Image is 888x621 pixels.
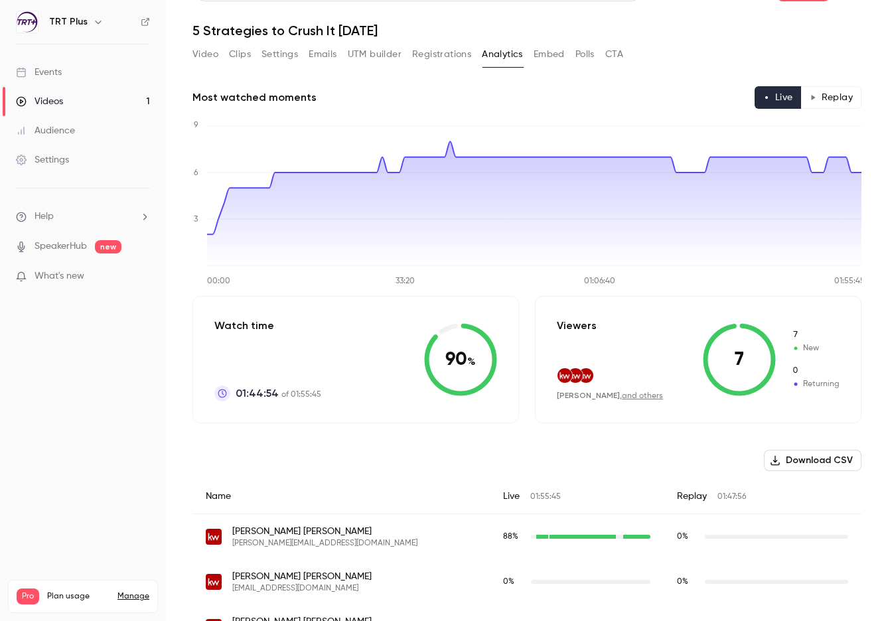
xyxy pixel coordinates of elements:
button: Analytics [482,44,523,65]
a: and others [622,392,663,400]
img: results.team [557,368,572,383]
span: New [792,342,840,354]
p: Watch time [214,318,321,334]
tspan: 01:06:40 [584,277,615,285]
span: Live watch time [503,576,524,588]
tspan: 00:00 [207,277,230,285]
button: Clips [229,44,251,65]
span: 01:44:54 [236,385,279,401]
p: of 01:55:45 [236,385,321,401]
div: Replay [664,479,861,514]
button: Video [192,44,218,65]
span: Pro [17,588,39,604]
button: CTA [605,44,623,65]
span: 0 % [677,533,688,541]
img: kw.com [579,368,593,383]
span: New [792,329,840,341]
span: Replay watch time [677,576,698,588]
div: , [557,390,663,401]
button: Polls [575,44,595,65]
span: 01:55:45 [530,493,561,501]
div: Settings [16,153,69,167]
a: SpeakerHub [35,240,87,253]
span: 88 % [503,533,518,541]
span: Plan usage [47,591,110,602]
img: kw.com [206,574,222,590]
h1: 5 Strategies to Crush It [DATE] [192,23,861,38]
div: Audience [16,124,75,137]
tspan: 6 [194,169,198,177]
img: results.team [206,529,222,545]
li: help-dropdown-opener [16,210,150,224]
div: Live [490,479,664,514]
tspan: 9 [194,121,198,129]
div: mikegunn@kw.com [192,559,861,604]
button: Download CSV [764,450,861,471]
span: [PERSON_NAME] [557,391,620,400]
tspan: 33:20 [396,277,415,285]
span: Replay watch time [677,531,698,543]
span: [PERSON_NAME] [PERSON_NAME] [232,570,372,583]
span: [EMAIL_ADDRESS][DOMAIN_NAME] [232,583,372,594]
span: [PERSON_NAME][EMAIL_ADDRESS][DOMAIN_NAME] [232,538,417,549]
a: Manage [117,591,149,602]
span: new [95,240,121,253]
span: Live watch time [503,531,524,543]
button: Registrations [412,44,471,65]
div: Name [192,479,490,514]
img: TRT Plus [17,11,38,33]
span: Help [35,210,54,224]
div: Events [16,66,62,79]
span: 0 % [503,578,514,586]
div: Videos [16,95,63,108]
button: UTM builder [348,44,402,65]
h6: TRT Plus [49,15,88,29]
span: 01:47:56 [717,493,746,501]
span: 0 % [677,578,688,586]
div: carla@results.team [192,514,861,560]
tspan: 3 [194,216,198,224]
span: Returning [792,378,840,390]
img: kw.com [568,368,583,383]
tspan: 01:55:45 [834,277,865,285]
button: Embed [534,44,565,65]
button: Settings [261,44,298,65]
p: Viewers [557,318,597,334]
h2: Most watched moments [192,90,317,105]
button: Emails [309,44,336,65]
span: Returning [792,365,840,377]
button: Replay [801,86,861,109]
span: [PERSON_NAME] [PERSON_NAME] [232,525,417,538]
span: What's new [35,269,84,283]
button: Live [755,86,802,109]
